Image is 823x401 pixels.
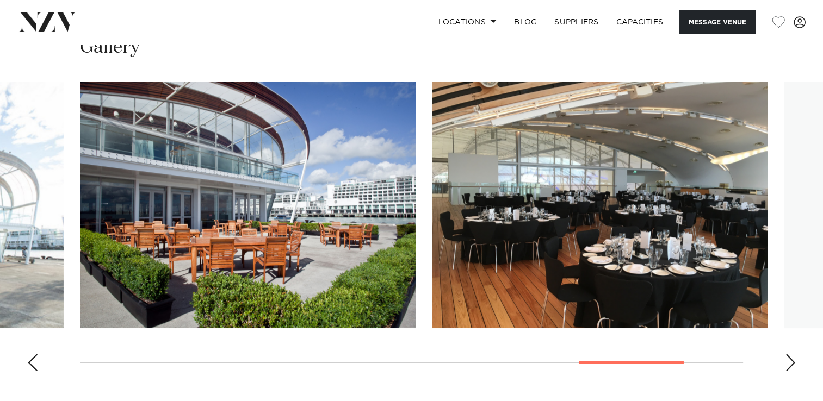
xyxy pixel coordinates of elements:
swiper-slide: 11 / 12 [432,82,768,328]
a: Capacities [608,10,672,34]
swiper-slide: 10 / 12 [80,82,416,328]
a: BLOG [505,10,546,34]
button: Message Venue [679,10,756,34]
a: Locations [429,10,505,34]
h2: Gallery [80,35,140,60]
a: SUPPLIERS [546,10,607,34]
img: nzv-logo.png [17,12,77,32]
